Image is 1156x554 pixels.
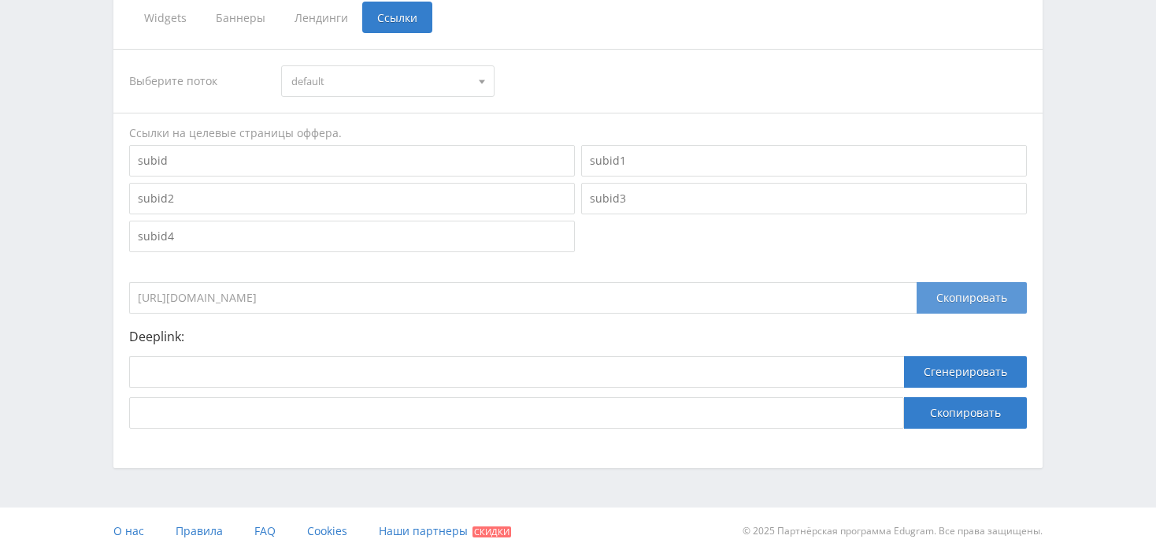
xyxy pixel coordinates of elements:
span: Правила [176,523,223,538]
button: Скопировать [904,397,1027,429]
input: subid1 [581,145,1027,177]
div: Выберите поток [129,65,266,97]
span: Наши партнеры [379,523,468,538]
input: subid [129,145,575,177]
span: О нас [113,523,144,538]
input: subid4 [129,221,575,252]
span: Скидки [472,526,511,537]
input: subid3 [581,183,1027,214]
span: Лендинги [280,2,362,33]
p: Deeplink: [129,329,1027,344]
span: Cookies [307,523,347,538]
button: Сгенерировать [904,356,1027,388]
span: default [291,66,469,96]
span: Ссылки [362,2,432,33]
span: Widgets [129,2,201,33]
div: Ссылки на целевые страницы оффера. [129,125,1027,141]
span: FAQ [254,523,276,538]
div: Скопировать [917,282,1027,314]
input: subid2 [129,183,575,214]
span: Баннеры [201,2,280,33]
